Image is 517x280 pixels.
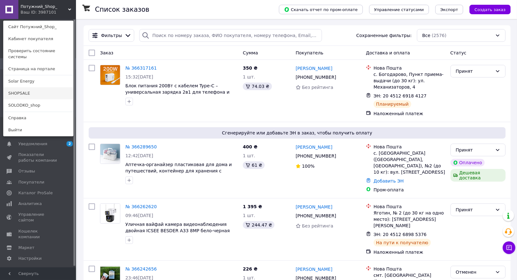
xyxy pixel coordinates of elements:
div: Оплачено [451,159,485,166]
span: Фильтры [101,32,122,39]
button: Скачать отчет по пром-оплате [279,5,363,14]
div: Наложенный платеж [374,249,445,255]
span: Сохраненные фильтры: [356,32,412,39]
span: Доставка и оплата [366,50,410,55]
span: 1 395 ₴ [243,204,262,209]
a: [PERSON_NAME] [296,144,332,150]
a: [PERSON_NAME] [296,204,332,210]
div: Нова Пошта [374,203,445,210]
a: SHOPSALE [3,87,73,99]
div: 244.47 ₴ [243,221,274,229]
span: Скачать отчет по пром-оплате [284,7,358,12]
span: Управление сайтом [18,212,59,223]
span: Покупатели [18,179,44,185]
a: Уличная вайфай камера видеонаблюдения двойная ICSEE BESDER A33 8MP бело-черная [125,222,230,233]
div: Пром-оплата [374,187,445,193]
a: Выйти [3,124,73,136]
button: Экспорт [435,5,463,14]
div: с. Богодарово, Пункт приема-выдачи (до 30 кг): ул. Механизаторов, 4 [374,71,445,90]
a: Solar Energy [3,75,73,87]
span: 2 [66,141,73,146]
span: Сгенерируйте или добавьте ЭН в заказ, чтобы получить оплату [91,130,503,136]
div: Принят [456,206,493,213]
div: Нова Пошта [374,144,445,150]
a: Проверить состояние системы [3,45,73,63]
span: Кошелек компании [18,228,59,240]
a: № 366262620 [125,204,157,209]
div: Яготин, № 2 (до 30 кг на одно место): [STREET_ADDRESS][PERSON_NAME] [374,210,445,229]
span: Сумма [243,50,258,55]
span: ЭН: 20 4512 6918 4127 [374,93,427,98]
img: Фото товару [100,65,120,85]
div: На пути к получателю [374,239,431,246]
div: с. [GEOGRAPHIC_DATA] ([GEOGRAPHIC_DATA], [GEOGRAPHIC_DATA]), №2 (до 10 кг): вул. [STREET_ADDRESS] [374,150,445,175]
span: Без рейтинга [302,85,333,90]
span: (2576) [432,33,447,38]
span: Маркет [18,245,35,251]
span: Покупатель [296,50,324,55]
input: Поиск по номеру заказа, ФИО покупателя, номеру телефона, Email, номеру накладной [139,29,322,42]
span: Каталог ProSale [18,190,53,196]
button: Создать заказ [470,5,511,14]
div: Отменен [456,269,493,276]
a: Фото товару [100,203,120,224]
button: Управление статусами [369,5,429,14]
span: Без рейтинга [302,223,333,228]
div: Дешевая доставка [451,169,506,182]
span: Настройки [18,256,41,261]
span: 226 ₴ [243,266,257,271]
span: Показатели работы компании [18,152,59,163]
a: № 366242656 [125,266,157,271]
span: Создать заказ [475,7,506,12]
a: № 366289650 [125,144,157,149]
span: Аналитика [18,201,42,207]
a: Кабинет покупателя [3,33,73,45]
div: 74.03 ₴ [243,83,272,90]
button: Чат с покупателем [503,241,515,254]
a: Справка [3,112,73,124]
a: Сайт Потужний_Shop_ [3,21,73,33]
span: Все [422,32,431,39]
a: Страница на портале [3,63,73,75]
span: 350 ₴ [243,65,257,71]
div: Нова Пошта [374,266,445,272]
span: Уведомления [18,141,47,147]
span: 12:42[DATE] [125,153,153,158]
div: Планируемый [374,100,411,108]
span: Экспорт [440,7,458,12]
div: [PHONE_NUMBER] [294,152,337,160]
div: [PHONE_NUMBER] [294,73,337,82]
div: Нова Пошта [374,65,445,71]
span: Потужний_Shop_ [21,4,68,9]
span: 1 шт. [243,213,255,218]
div: [PHONE_NUMBER] [294,211,337,220]
a: Блок питания 200Вт с кабелем Type-C – универсальная зарядка 2в1 для телефона и ноутбука [125,83,230,101]
div: Принят [456,68,493,75]
span: Управление статусами [374,7,424,12]
div: Наложенный платеж [374,110,445,117]
span: 100% [302,164,315,169]
a: № 366317161 [125,65,157,71]
span: 09:46[DATE] [125,213,153,218]
img: Фото товару [100,144,120,164]
img: Фото товару [100,204,120,223]
span: 1 шт. [243,153,255,158]
span: Отзывы [18,168,35,174]
div: Принят [456,146,493,153]
a: SOLODKO_shop [3,99,73,111]
h1: Список заказов [95,6,149,13]
span: ЭН: 20 4512 6898 5376 [374,232,427,237]
span: Статус [451,50,467,55]
span: 1 шт. [243,74,255,79]
a: Создать заказ [463,7,511,12]
span: 400 ₴ [243,144,257,149]
a: Добавить ЭН [374,178,404,184]
div: 61 ₴ [243,161,265,169]
a: [PERSON_NAME] [296,65,332,72]
span: Заказ [100,50,113,55]
a: Аптечка-органайзер пластиковая для дома и путешествий, контейнер для хранения с замком, белая S [125,162,232,180]
span: 15:32[DATE] [125,74,153,79]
